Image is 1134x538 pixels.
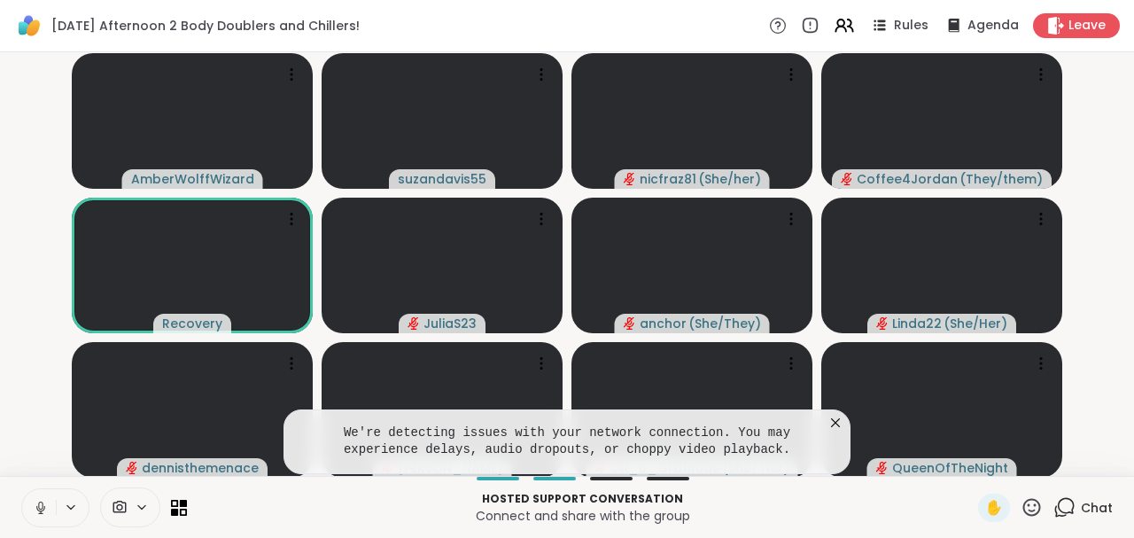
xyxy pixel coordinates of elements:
[14,11,44,41] img: ShareWell Logomark
[198,491,967,507] p: Hosted support conversation
[876,462,889,474] span: audio-muted
[967,17,1019,35] span: Agenda
[892,315,942,332] span: Linda22
[162,315,222,332] span: Recovery
[624,317,636,330] span: audio-muted
[1068,17,1106,35] span: Leave
[126,462,138,474] span: audio-muted
[408,317,420,330] span: audio-muted
[640,170,696,188] span: nicfraz81
[894,17,928,35] span: Rules
[51,17,360,35] span: [DATE] Afternoon 2 Body Doublers and Chillers!
[876,317,889,330] span: audio-muted
[892,459,1008,477] span: QueenOfTheNight
[985,497,1003,519] span: ✋
[198,507,967,525] p: Connect and share with the group
[857,170,958,188] span: Coffee4Jordan
[640,315,687,332] span: anchor
[306,425,828,459] pre: We're detecting issues with your network connection. You may experience delays, audio dropouts, o...
[398,170,486,188] span: suzandavis55
[841,173,853,185] span: audio-muted
[959,170,1043,188] span: ( They/them )
[131,170,254,188] span: AmberWolffWizard
[698,170,761,188] span: ( She/her )
[624,173,636,185] span: audio-muted
[142,459,259,477] span: dennisthemenace
[423,315,477,332] span: JuliaS23
[1081,499,1113,517] span: Chat
[688,315,761,332] span: ( She/They )
[944,315,1007,332] span: ( She/Her )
